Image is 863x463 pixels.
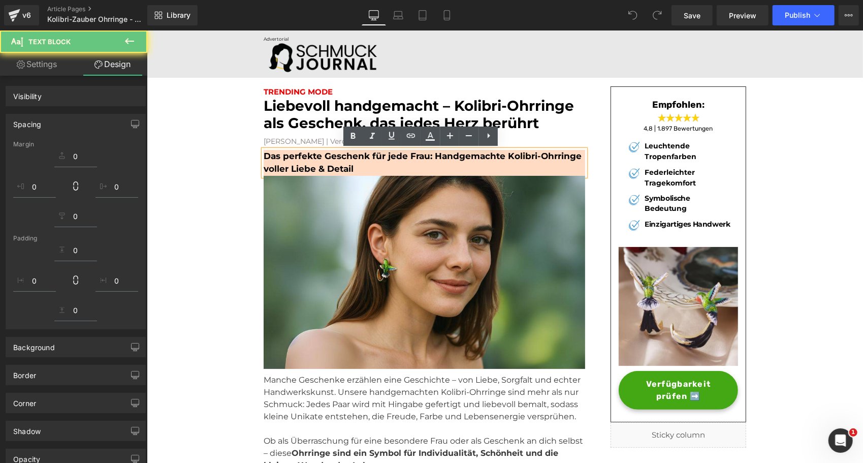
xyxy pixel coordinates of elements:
[117,344,438,392] p: Manche Geschenke erzählen eine Geschichte – von Liebe, Sorgfalt und echter Handwerkskunst. Unsere...
[498,137,549,157] b: Federleichter Tragekomfort
[117,120,435,144] strong: Das perfekte Geschenk für jede Frau: Handgemachte Kolibri-Ohrringe voller Liebe & Detail
[498,111,550,131] b: Leuchtende Tropenfarben
[54,300,97,321] input: 0
[76,53,149,76] a: Design
[498,189,583,198] b: Einzigartiges Handwerk
[117,67,427,101] font: Liebevoll handgemacht – Kolibri-Ohrringe als Geschenk, das jedes Herz berührt
[849,428,857,437] span: 1
[480,69,584,80] h3: Empfohlen:
[13,114,41,129] div: Spacing
[435,5,459,25] a: Mobile
[117,405,438,441] p: Ob als Überraschung für eine besondere Frau oder als Geschenk an dich selbst – diese
[54,206,97,227] input: 0
[717,5,769,25] a: Preview
[785,11,810,19] span: Publish
[117,6,142,11] span: Advertorial
[483,348,581,372] span: Verfügbarkeit prüfen ➡️
[54,240,97,261] input: 0
[117,106,258,115] font: [PERSON_NAME] | Veröffentlicht [DATE]
[828,428,853,453] iframe: Intercom live chat
[28,38,71,46] span: Text Block
[362,5,386,25] a: Desktop
[386,5,410,25] a: Laptop
[4,5,39,25] a: v6
[839,5,859,25] button: More
[410,5,435,25] a: Tablet
[498,163,544,182] b: Symbolische Bedeutung
[729,10,756,21] span: Preview
[47,5,164,13] a: Article Pages
[117,56,186,66] strong: TRENDING MODE
[147,5,198,25] a: New Library
[684,10,700,21] span: Save
[13,235,138,242] div: Padding
[13,365,36,380] div: Border
[95,270,138,292] input: 0
[773,5,835,25] button: Publish
[54,146,97,167] input: 0
[497,95,566,102] span: 4,8 | 1.897 Bewertungen
[472,341,591,379] a: Verfügbarkeit prüfen ➡️
[13,270,56,292] input: 0
[13,393,36,408] div: Corner
[13,141,138,148] div: Margin
[167,11,190,20] span: Library
[20,9,33,22] div: v6
[623,5,643,25] button: Undo
[117,418,411,440] strong: Ohrringe sind ein Symbol für Individualität, Schönheit und die kleinen Wunder des Lebens.
[647,5,667,25] button: Redo
[13,176,56,198] input: 0
[47,15,145,23] span: Kolibri-Zauber Ohrringe - Geschenk
[13,421,41,436] div: Shadow
[95,176,138,198] input: 0
[13,86,42,101] div: Visibility
[13,337,55,352] div: Background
